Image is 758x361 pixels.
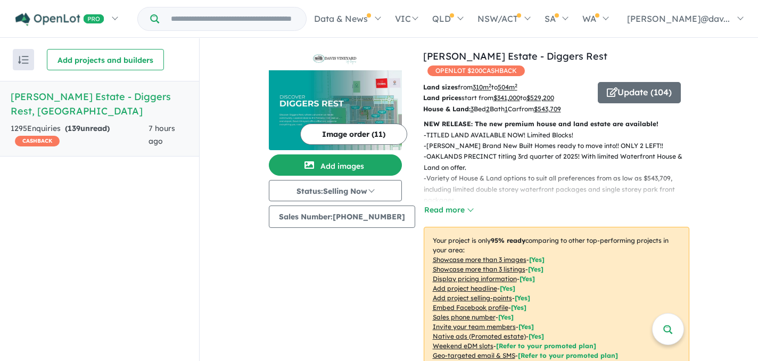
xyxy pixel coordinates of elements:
a: Davis Vineyard Estate - Diggers Rest LogoDavis Vineyard Estate - Diggers Rest [269,49,402,150]
u: Add project headline [433,284,497,292]
span: [ Yes ] [500,284,515,292]
span: 7 hours ago [149,124,175,146]
p: start from [423,93,590,103]
h5: [PERSON_NAME] Estate - Diggers Rest , [GEOGRAPHIC_DATA] [11,89,188,118]
span: [Refer to your promoted plan] [518,351,618,359]
p: NEW RELEASE: The new premium house and land estate are available! [424,119,689,129]
sup: 2 [489,83,491,88]
button: Status:Selling Now [269,180,402,201]
span: [ Yes ] [528,265,543,273]
span: CASHBACK [15,136,60,146]
u: 504 m [498,83,517,91]
span: [ Yes ] [520,275,535,283]
input: Try estate name, suburb, builder or developer [161,7,304,30]
button: Update (104) [598,82,681,103]
span: [ Yes ] [511,303,526,311]
u: $ 341,000 [493,94,520,102]
img: Openlot PRO Logo White [15,13,104,26]
span: [Yes] [529,332,544,340]
b: Land prices [423,94,462,102]
button: Read more [424,204,474,216]
u: Showcase more than 3 images [433,256,526,264]
u: 1 [505,105,508,113]
div: 1295 Enquir ies [11,122,149,148]
u: 3 [471,105,474,113]
u: Sales phone number [433,313,496,321]
sup: 2 [515,83,517,88]
span: to [520,94,554,102]
u: $ 529,200 [526,94,554,102]
span: OPENLOT $ 200 CASHBACK [427,65,525,76]
p: - Variety of House & Land options to suit all preferences from as low as $543,709, including limi... [424,173,698,206]
button: Add images [269,154,402,176]
u: Display pricing information [433,275,517,283]
u: Weekend eDM slots [433,342,493,350]
u: Showcase more than 3 listings [433,265,525,273]
span: to [491,83,517,91]
strong: ( unread) [65,124,110,133]
u: 310 m [473,83,491,91]
b: House & Land: [423,105,471,113]
p: from [423,82,590,93]
a: [PERSON_NAME] Estate - Diggers Rest [423,50,607,62]
span: 139 [68,124,80,133]
u: $ 543,709 [534,105,561,113]
span: [ Yes ] [518,323,534,331]
span: [ Yes ] [515,294,530,302]
img: sort.svg [18,56,29,64]
p: - [PERSON_NAME] Brand New Built Homes ready to move into!! ONLY 2 LEFT!! [424,141,698,151]
u: Add project selling-points [433,294,512,302]
button: Sales Number:[PHONE_NUMBER] [269,206,415,228]
u: Native ads (Promoted estate) [433,332,526,340]
img: Davis Vineyard Estate - Diggers Rest [269,70,402,150]
span: [ Yes ] [529,256,545,264]
img: Davis Vineyard Estate - Diggers Rest Logo [273,53,398,66]
b: 95 % ready [491,236,525,244]
span: [Refer to your promoted plan] [496,342,596,350]
u: Geo-targeted email & SMS [433,351,515,359]
u: Embed Facebook profile [433,303,508,311]
p: - TITLED LAND AVAILABLE NOW! Limited Blocks! [424,130,698,141]
p: Bed Bath Car from [423,104,590,114]
u: Invite your team members [433,323,516,331]
button: Add projects and builders [47,49,164,70]
p: - OAKLANDS PRECINCT titling 3rd quarter of 2025! With limited Waterfront House & Land on offer. [424,151,698,173]
b: Land sizes [423,83,458,91]
span: [PERSON_NAME]@dav... [627,13,730,24]
button: Image order (11) [300,124,407,145]
span: [ Yes ] [498,313,514,321]
u: 2 [486,105,490,113]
